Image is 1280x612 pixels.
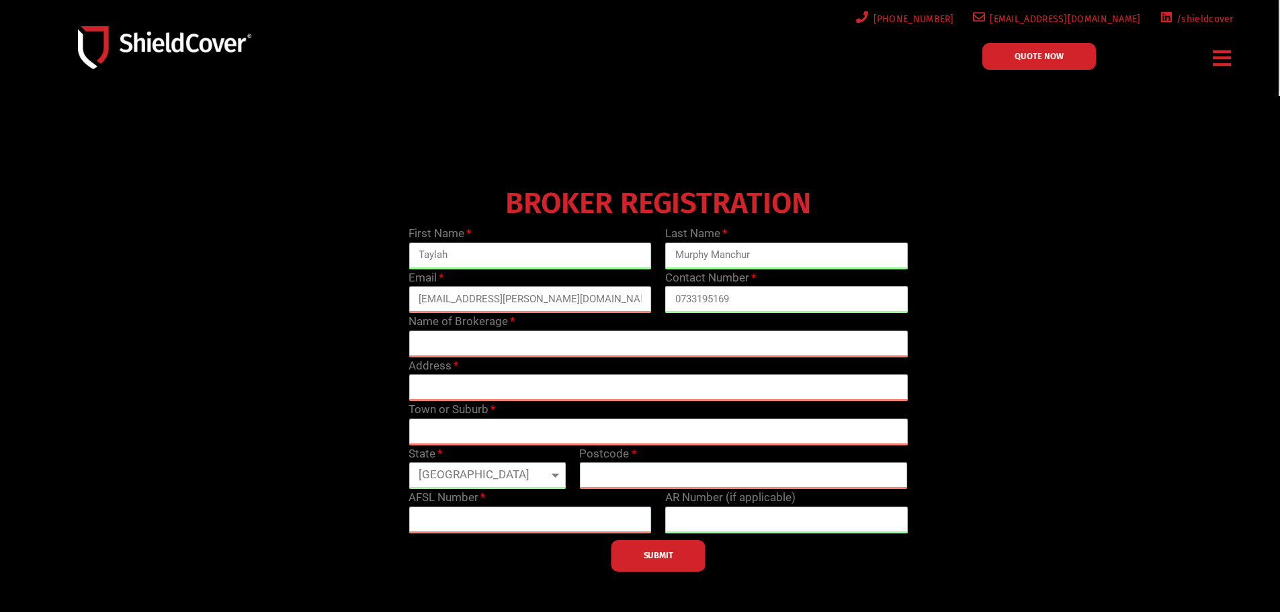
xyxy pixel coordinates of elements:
label: Town or Suburb [409,401,495,419]
label: Name of Brokerage [409,313,515,331]
span: /shieldcover [1172,11,1234,28]
a: QUOTE NOW [982,43,1096,70]
h4: BROKER REGISTRATION [402,195,914,212]
label: AFSL Number [409,489,485,507]
label: Contact Number [665,269,756,287]
span: [PHONE_NUMBER] [869,11,954,28]
label: Email [409,269,443,287]
span: QUOTE NOW [1015,52,1064,60]
button: SUBMIT [611,540,706,572]
a: /shieldcover [1157,11,1234,28]
label: State [409,445,442,463]
a: [EMAIL_ADDRESS][DOMAIN_NAME] [970,11,1141,28]
label: Postcode [579,445,636,463]
img: Shield-Cover-Underwriting-Australia-logo-full [78,26,251,69]
label: AR Number (if applicable) [665,489,796,507]
div: Menu Toggle [1208,42,1237,74]
span: [EMAIL_ADDRESS][DOMAIN_NAME] [985,11,1140,28]
label: First Name [409,225,471,243]
a: [PHONE_NUMBER] [853,11,954,28]
span: SUBMIT [644,554,673,557]
label: Address [409,357,458,375]
label: Last Name [665,225,727,243]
